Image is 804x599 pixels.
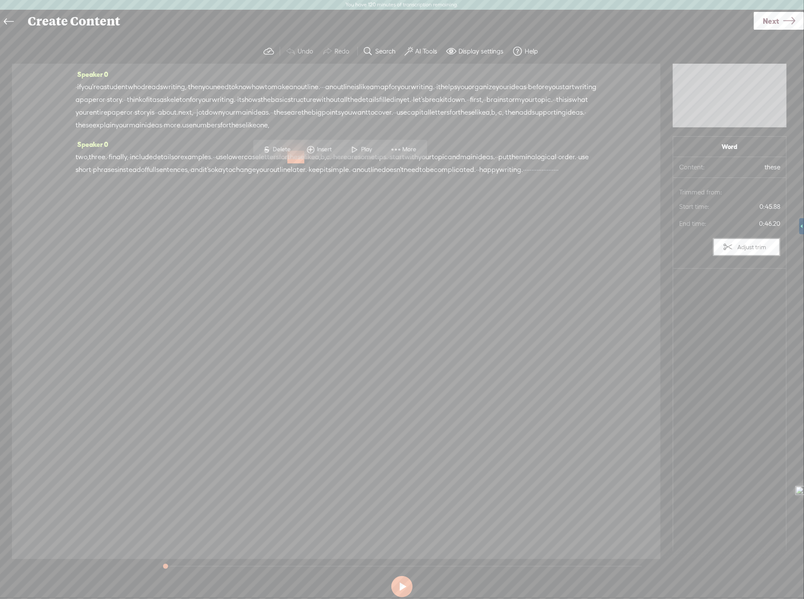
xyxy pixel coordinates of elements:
[328,163,351,176] span: simple.
[443,43,509,60] button: Display settings
[153,151,174,163] span: details
[443,93,447,106] span: it
[236,106,252,119] span: main
[397,81,411,93] span: your
[394,93,400,106] span: in
[486,93,521,106] span: brainstorm
[128,151,130,163] span: ·
[396,106,407,119] span: use
[505,106,519,119] span: then
[468,93,470,106] span: ·
[291,163,307,176] span: later.
[572,93,588,106] span: what
[164,119,182,132] span: more.
[540,163,542,176] span: ·
[76,141,108,148] span: Speaker 0
[407,106,430,119] span: capital
[220,119,229,132] span: for
[483,93,485,106] span: ·
[229,81,235,93] span: to
[252,81,265,93] span: how
[76,163,91,176] span: short
[717,200,780,213] span: 0:45.88
[214,151,216,163] span: ·
[256,163,270,176] span: your
[526,163,528,176] span: ·
[545,163,547,176] span: ·
[457,81,468,93] span: you
[322,106,341,119] span: points
[155,106,156,119] span: ·
[271,93,288,106] span: basic
[585,106,586,119] span: ·
[107,151,109,163] span: ·
[467,93,468,106] span: ·
[379,93,394,106] span: filled
[133,106,135,119] span: ·
[352,163,360,176] span: an
[370,81,374,93] span: a
[374,106,393,119] span: cover.
[566,106,585,119] span: ideas.
[447,93,467,106] span: down.
[361,146,374,154] span: Play
[127,106,133,119] span: or
[533,163,535,176] span: ·
[271,81,289,93] span: make
[528,163,530,176] span: ·
[312,106,322,119] span: big
[679,202,717,211] span: Start time:
[104,81,128,93] span: student
[307,163,309,176] span: ·
[470,93,483,106] span: first,
[555,163,557,176] span: ·
[556,93,567,106] span: this
[404,163,419,176] span: need
[186,81,188,93] span: ·
[376,47,396,56] label: Search
[497,106,498,119] span: ·
[246,119,256,132] span: like
[360,163,382,176] span: outline
[93,119,115,132] span: explain
[532,106,566,119] span: supporting
[679,188,780,197] span: Trimmed from:
[193,106,195,119] span: ·
[148,93,152,106] span: it
[213,151,214,163] span: ·
[717,163,780,172] span: these
[393,106,395,119] span: ·
[252,106,270,119] span: ideas.
[316,93,340,106] span: without
[105,93,107,106] span: ·
[203,163,211,176] span: it's
[567,93,572,106] span: is
[426,163,434,176] span: be
[178,106,193,119] span: next,
[89,151,107,163] span: three.
[535,163,537,176] span: ·
[468,81,496,93] span: organize
[156,163,189,176] span: sentences,
[195,106,197,119] span: ·
[216,151,227,163] span: use
[91,163,93,176] span: ·
[498,151,509,163] span: put
[150,106,155,119] span: is
[222,106,236,119] span: your
[198,93,212,106] span: your
[130,151,153,163] span: include
[402,43,443,60] button: AI Tools
[530,163,531,176] span: ·
[552,163,554,176] span: ·
[535,93,553,106] span: topic.
[717,217,780,230] span: 0:46.20
[395,106,396,119] span: ·
[509,43,544,60] button: Help
[325,81,333,93] span: an
[152,93,160,106] span: as
[80,93,99,106] span: paper
[301,106,312,119] span: the
[147,163,156,176] span: full
[578,151,589,163] span: use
